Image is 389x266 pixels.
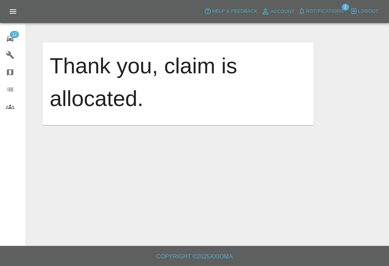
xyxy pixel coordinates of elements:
button: Help & Feedback [202,6,259,17]
span: 2 [342,4,349,11]
span: 12 [10,31,19,38]
a: Account [259,6,296,17]
h6: Copyright © 2025 Axioma [6,252,383,262]
span: Notifications [306,7,344,15]
button: Open drawer [4,3,22,20]
button: Notifications [296,6,345,17]
span: Logout [358,7,379,15]
span: Help & Feedback [212,7,257,15]
button: Logout [348,6,380,17]
h1: Thank you, claim is allocated. [50,50,307,115]
span: Account [270,8,295,16]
